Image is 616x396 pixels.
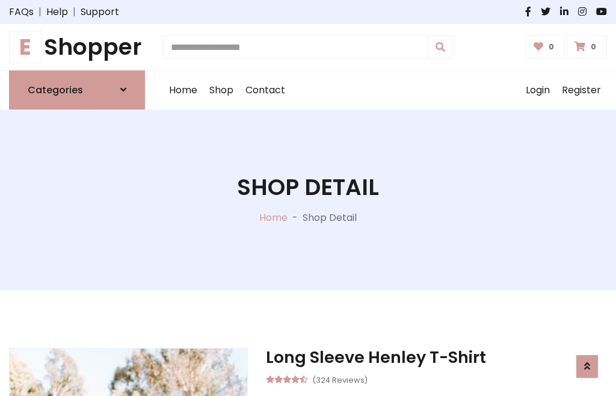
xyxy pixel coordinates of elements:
[68,5,81,19] span: |
[9,31,42,63] span: E
[9,5,34,19] a: FAQs
[9,70,145,110] a: Categories
[546,42,557,52] span: 0
[46,5,68,19] a: Help
[239,71,291,110] a: Contact
[556,71,607,110] a: Register
[203,71,239,110] a: Shop
[312,372,368,386] small: (324 Reviews)
[237,174,379,201] h1: Shop Detail
[588,42,599,52] span: 0
[28,84,83,96] h6: Categories
[259,211,288,224] a: Home
[526,36,565,58] a: 0
[81,5,119,19] a: Support
[303,211,357,225] p: Shop Detail
[288,211,303,225] p: -
[9,34,145,61] h1: Shopper
[266,348,607,367] h3: Long Sleeve Henley T-Shirt
[9,34,145,61] a: EShopper
[520,71,556,110] a: Login
[163,71,203,110] a: Home
[567,36,607,58] a: 0
[34,5,46,19] span: |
